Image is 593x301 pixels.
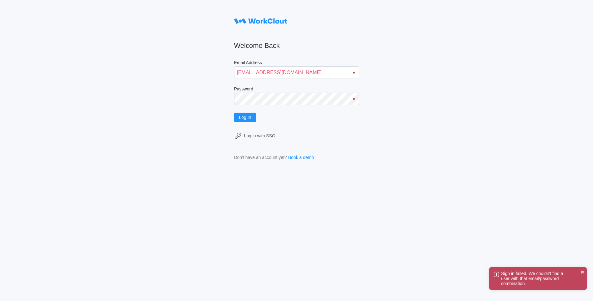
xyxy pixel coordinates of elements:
a: Log in with SSO [234,132,359,140]
label: Email Address [234,60,359,66]
span: Log In [239,115,251,120]
button: Log In [234,113,256,122]
div: Log in with SSO [244,133,275,138]
button: close [580,270,584,275]
h2: Welcome Back [234,41,359,50]
a: Book a demo [288,155,314,160]
input: Enter your email [234,66,359,79]
div: Sign in failed. We couldn't find a user with that email/password combination. [501,271,567,286]
label: Password [234,86,359,93]
div: Don't have an account yet? [234,155,287,160]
